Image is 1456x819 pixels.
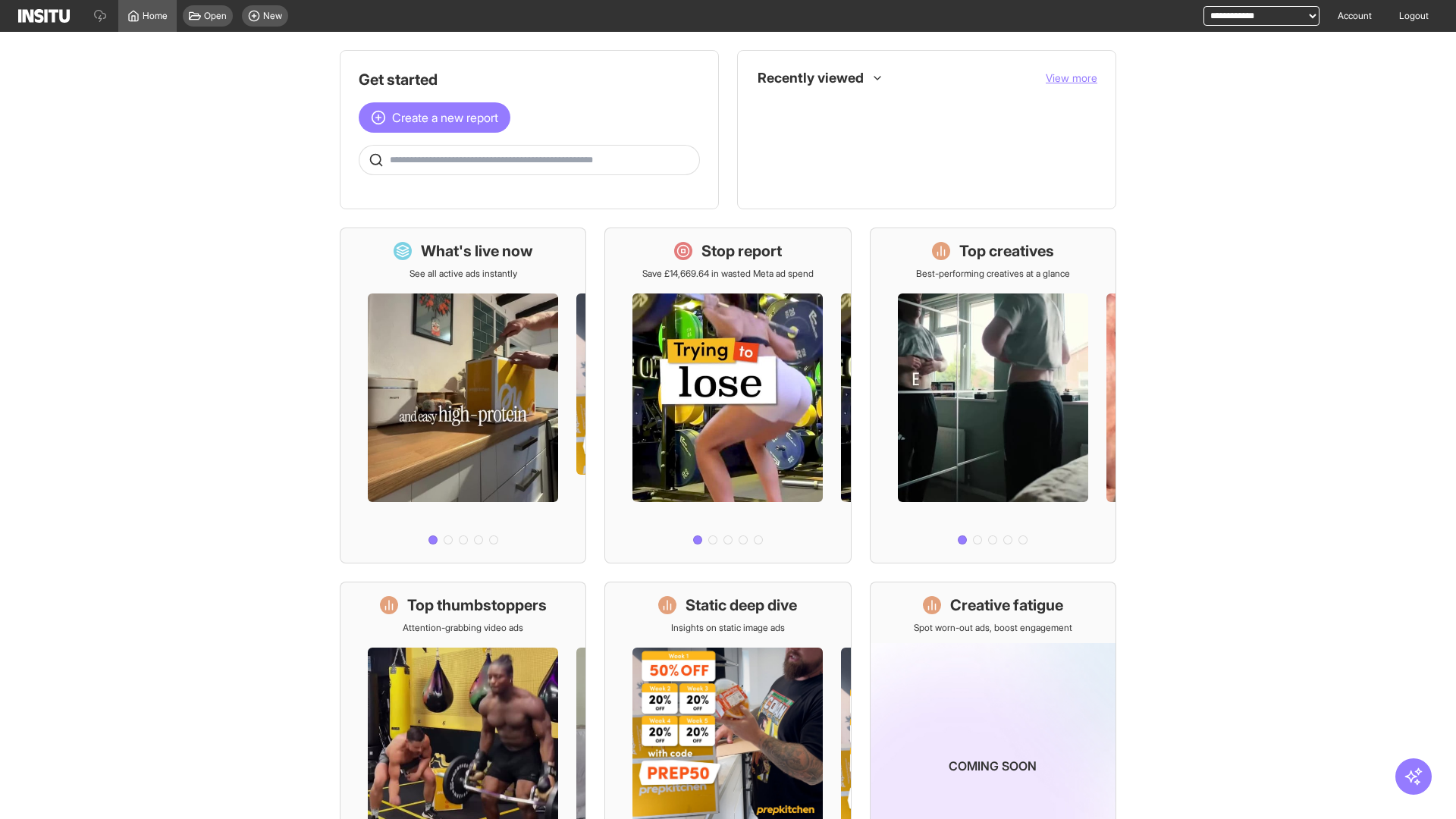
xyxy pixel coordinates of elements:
[762,99,780,118] div: Insights
[409,268,517,280] p: See all active ads instantly
[762,166,780,184] div: Insights
[204,10,227,22] span: Open
[789,169,1085,181] span: Static Deep Dive
[403,622,523,634] p: Attention-grabbing video ads
[671,622,785,634] p: Insights on static image ads
[701,240,782,262] h1: Stop report
[789,136,1085,148] span: Top 10 Unique Creatives [Beta]
[959,240,1054,262] h1: Top creatives
[143,10,168,22] span: Home
[789,136,929,148] span: Top 10 Unique Creatives [Beta]
[18,9,70,23] img: Logo
[392,108,498,127] span: Create a new report
[916,268,1070,280] p: Best-performing creatives at a glance
[789,102,885,115] span: Creative Fatigue [Beta]
[642,268,814,280] p: Save £14,669.64 in wasted Meta ad spend
[407,595,547,616] h1: Top thumbstoppers
[870,227,1116,563] a: Top creativesBest-performing creatives at a glance
[789,102,1085,115] span: Creative Fatigue [Beta]
[1046,71,1097,84] span: View more
[421,240,533,262] h1: What's live now
[263,10,282,22] span: New
[359,69,700,90] h1: Get started
[789,169,857,181] span: Static Deep Dive
[686,595,797,616] h1: Static deep dive
[762,133,780,151] div: Insights
[359,102,510,133] button: Create a new report
[604,227,851,563] a: Stop reportSave £14,669.64 in wasted Meta ad spend
[340,227,586,563] a: What's live nowSee all active ads instantly
[1046,71,1097,86] button: View more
